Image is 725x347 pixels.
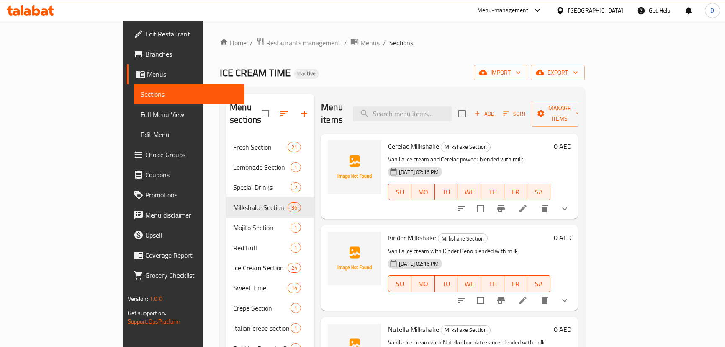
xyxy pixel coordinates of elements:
span: Select section [453,105,471,122]
span: export [537,67,578,78]
button: Sort [501,107,528,120]
span: SA [531,278,547,290]
span: Coverage Report [145,250,238,260]
span: TH [484,278,501,290]
span: Select to update [472,200,489,218]
button: WE [458,275,481,292]
button: delete [535,290,555,311]
a: Menus [350,37,380,48]
button: sort-choices [452,290,472,311]
h6: 0 AED [554,232,571,243]
button: Branch-specific-item [491,199,511,219]
span: Add item [471,107,498,120]
h2: Menu sections [230,101,262,126]
span: Coupons [145,170,238,180]
span: Crepe Section [233,303,291,313]
a: Sections [134,84,244,104]
a: Full Menu View [134,104,244,124]
h2: Menu items [321,101,343,126]
div: items [291,303,301,313]
button: FR [504,184,527,200]
span: Get support on: [128,308,166,319]
span: MO [415,278,431,290]
button: TU [435,184,458,200]
span: Menus [360,38,380,48]
div: Red Bull1 [226,238,314,258]
span: Upsell [145,230,238,240]
button: Add section [294,104,314,124]
a: Edit Restaurant [127,24,244,44]
span: Ice Cream Section [233,263,288,273]
img: Kinder Milkshake [328,232,381,285]
span: Choice Groups [145,150,238,160]
div: items [288,142,301,152]
span: import [481,67,521,78]
button: show more [555,290,575,311]
li: / [344,38,347,48]
span: 1 [291,163,301,171]
span: 1 [291,324,301,332]
span: Italian crepe section [233,323,291,333]
span: Sort [503,109,526,119]
input: search [353,106,452,121]
a: Edit menu item [518,204,528,214]
span: Cerelac Milkshake [388,140,439,153]
span: FR [508,186,524,198]
button: SU [388,275,411,292]
li: / [250,38,253,48]
span: Mojito Section [233,223,291,233]
svg: Show Choices [560,204,570,214]
a: Support.OpsPlatform [128,316,181,327]
span: WE [461,278,478,290]
span: Fresh Section [233,142,288,152]
button: MO [411,184,434,200]
button: delete [535,199,555,219]
a: Coverage Report [127,245,244,265]
span: TU [438,278,455,290]
div: Italian crepe section1 [226,318,314,338]
span: Restaurants management [266,38,341,48]
svg: Show Choices [560,295,570,306]
div: Menu-management [477,5,529,16]
span: Edit Restaurant [145,29,238,39]
span: Sweet Time [233,283,288,293]
button: SA [527,275,550,292]
button: export [531,65,585,80]
button: TH [481,275,504,292]
button: SU [388,184,411,200]
span: ICE CREAM TIME [220,63,291,82]
h6: 0 AED [554,324,571,335]
span: TH [484,186,501,198]
span: Sections [141,89,238,99]
span: Lemonade Section [233,162,291,172]
button: Manage items [532,101,588,127]
button: WE [458,184,481,200]
p: Vanilla ice cream with Kinder Beno blended with milk [388,246,550,256]
span: [DATE] 02:16 PM [396,260,442,268]
span: Grocery Checklist [145,270,238,280]
div: [GEOGRAPHIC_DATA] [568,6,623,15]
span: WE [461,186,478,198]
span: 1 [291,304,301,312]
span: Sections [389,38,413,48]
div: Red Bull [233,243,291,253]
span: Select all sections [257,105,274,122]
span: Milkshake Section [441,325,490,335]
button: TU [435,275,458,292]
div: Fresh Section21 [226,137,314,157]
div: Crepe Section1 [226,298,314,318]
span: Full Menu View [141,109,238,119]
span: Special Drinks [233,182,291,192]
p: Vanilla ice cream and Cerelac powder blended with milk [388,154,550,165]
span: Select to update [472,292,489,309]
div: Sweet Time14 [226,278,314,298]
a: Restaurants management [256,37,341,48]
span: FR [508,278,524,290]
div: items [288,283,301,293]
button: import [474,65,527,80]
img: Cerelac Milkshake [328,140,381,194]
span: D [710,6,714,15]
